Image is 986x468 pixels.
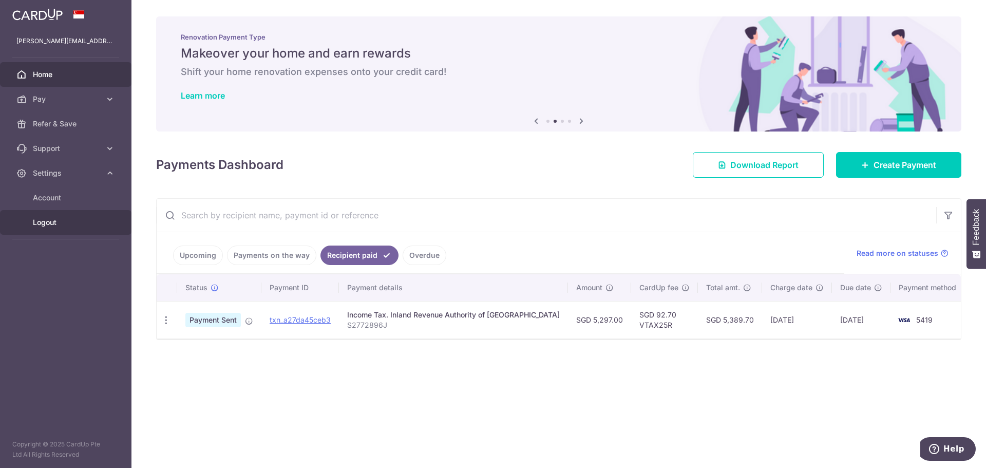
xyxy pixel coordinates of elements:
[631,301,698,339] td: SGD 92.70 VTAX25R
[320,246,399,265] a: Recipient paid
[181,33,937,41] p: Renovation Payment Type
[227,246,316,265] a: Payments on the way
[857,248,938,258] span: Read more on statuses
[857,248,949,258] a: Read more on statuses
[270,315,331,324] a: txn_a27da45ceb3
[33,94,101,104] span: Pay
[639,283,678,293] span: CardUp fee
[576,283,602,293] span: Amount
[181,90,225,101] a: Learn more
[185,313,241,327] span: Payment Sent
[157,199,936,232] input: Search by recipient name, payment id or reference
[181,66,937,78] h6: Shift your home renovation expenses onto your credit card!
[730,159,799,171] span: Download Report
[173,246,223,265] a: Upcoming
[156,16,961,132] img: Renovation banner
[836,152,961,178] a: Create Payment
[33,217,101,228] span: Logout
[894,314,914,326] img: Bank Card
[347,320,560,330] p: S2772896J
[874,159,936,171] span: Create Payment
[33,69,101,80] span: Home
[185,283,207,293] span: Status
[12,8,63,21] img: CardUp
[916,315,933,324] span: 5419
[920,437,976,463] iframe: Opens a widget where you can find more information
[339,274,568,301] th: Payment details
[698,301,762,339] td: SGD 5,389.70
[33,119,101,129] span: Refer & Save
[770,283,812,293] span: Charge date
[33,193,101,203] span: Account
[181,45,937,62] h5: Makeover your home and earn rewards
[33,168,101,178] span: Settings
[890,274,969,301] th: Payment method
[832,301,890,339] td: [DATE]
[347,310,560,320] div: Income Tax. Inland Revenue Authority of [GEOGRAPHIC_DATA]
[33,143,101,154] span: Support
[16,36,115,46] p: [PERSON_NAME][EMAIL_ADDRESS][DOMAIN_NAME]
[966,199,986,269] button: Feedback - Show survey
[403,246,446,265] a: Overdue
[706,283,740,293] span: Total amt.
[840,283,871,293] span: Due date
[568,301,631,339] td: SGD 5,297.00
[261,274,339,301] th: Payment ID
[972,209,981,245] span: Feedback
[156,156,283,174] h4: Payments Dashboard
[762,301,832,339] td: [DATE]
[693,152,824,178] a: Download Report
